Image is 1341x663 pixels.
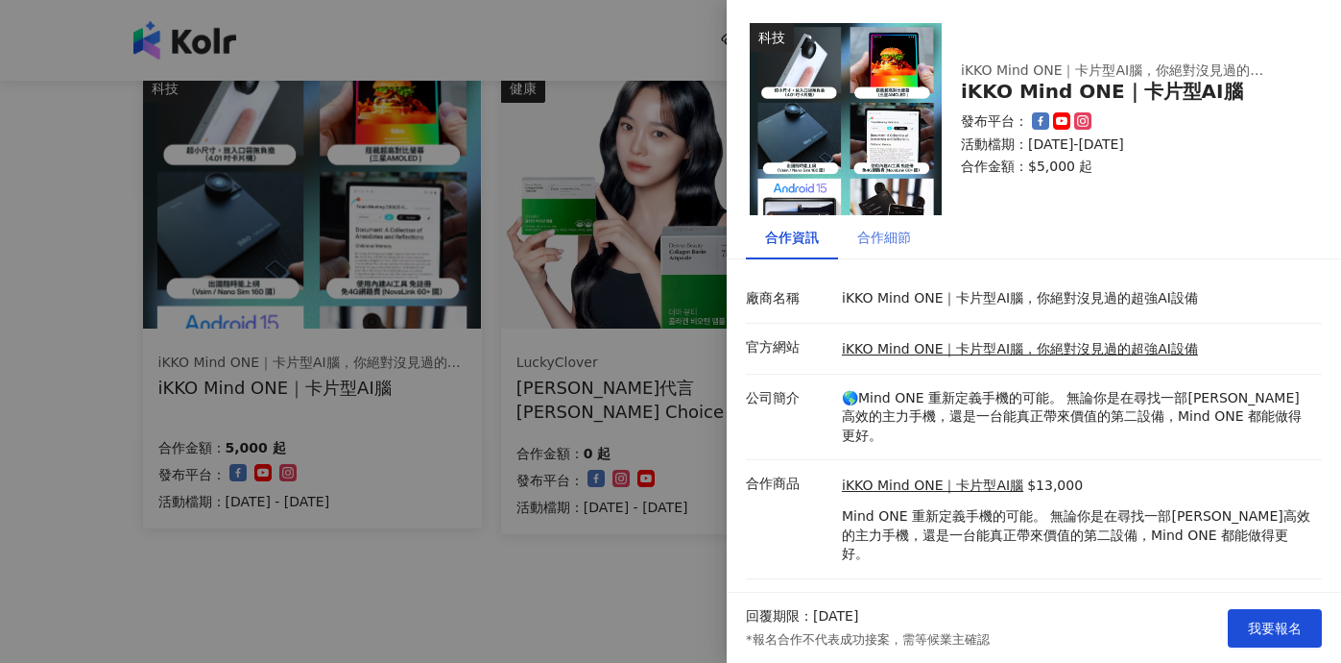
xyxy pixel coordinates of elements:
p: Mind ONE 重新定義手機的可能。 無論你是在尋找一部[PERSON_NAME]高效的主力手機，還是一台能真正帶來價值的第二設備，Mind ONE 都能做得更好。 [842,507,1312,564]
span: 我要報名 [1248,621,1302,636]
p: 合作商品 [746,475,832,494]
button: 我要報名 [1228,609,1322,648]
p: 廠商名稱 [746,289,832,308]
div: 合作資訊 [765,227,819,248]
p: $13,000 [1027,477,1083,496]
img: iKKO Mind ONE｜卡片型AI腦 [750,23,942,215]
p: 發布平台： [961,112,1028,132]
p: 公司簡介 [746,389,832,408]
a: iKKO Mind ONE｜卡片型AI腦，你絕對沒見過的超強AI設備 [842,341,1198,356]
div: 科技 [750,23,794,52]
div: iKKO Mind ONE｜卡片型AI腦，你絕對沒見過的超強AI設備 [961,61,1268,81]
div: 合作細節 [857,227,911,248]
div: iKKO Mind ONE｜卡片型AI腦 [961,81,1299,103]
p: 活動檔期：[DATE]-[DATE] [961,135,1299,155]
p: 回覆期限：[DATE] [746,607,858,626]
p: 官方網站 [746,338,832,357]
p: 🌎Mind ONE 重新定義手機的可能。 無論你是在尋找一部[PERSON_NAME]高效的主力手機，還是一台能真正帶來價值的第二設備，Mind ONE 都能做得更好。 [842,389,1312,446]
p: *報名合作不代表成功接案，需等候業主確認 [746,631,990,649]
a: iKKO Mind ONE｜卡片型AI腦 [842,477,1023,496]
p: iKKO Mind ONE｜卡片型AI腦，你絕對沒見過的超強AI設備 [842,289,1312,308]
p: 合作金額： $5,000 起 [961,158,1299,177]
